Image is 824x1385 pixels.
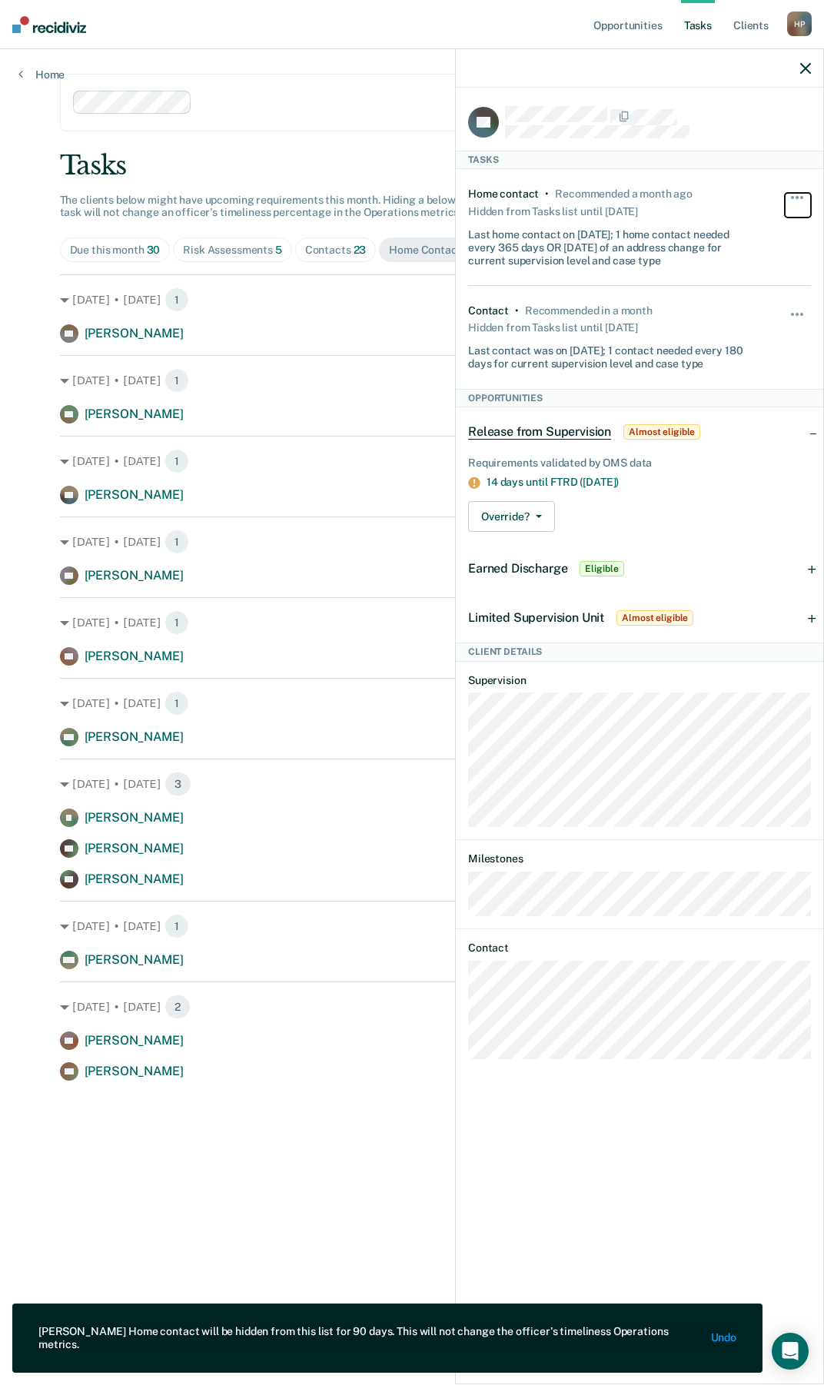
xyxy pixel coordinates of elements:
[12,16,86,33] img: Recidiviz
[85,841,184,855] span: [PERSON_NAME]
[555,188,693,201] div: Recommended a month ago
[60,530,765,554] div: [DATE] • [DATE]
[164,914,189,938] span: 1
[85,1033,184,1048] span: [PERSON_NAME]
[456,407,823,457] div: Release from SupervisionAlmost eligible
[164,691,189,716] span: 1
[164,368,189,393] span: 1
[60,995,765,1019] div: [DATE] • [DATE]
[468,674,811,687] dt: Supervision
[60,449,765,473] div: [DATE] • [DATE]
[354,244,367,256] span: 23
[60,194,462,219] span: The clients below might have upcoming requirements this month. Hiding a below task will not chang...
[85,1064,184,1078] span: [PERSON_NAME]
[468,188,539,201] div: Home contact
[623,424,700,440] span: Almost eligible
[580,561,623,576] span: Eligible
[164,610,189,635] span: 1
[456,544,823,593] div: Earned DischargeEligible
[468,201,638,222] div: Hidden from Tasks list until [DATE]
[60,368,765,393] div: [DATE] • [DATE]
[456,151,823,169] div: Tasks
[85,810,184,825] span: [PERSON_NAME]
[60,914,765,938] div: [DATE] • [DATE]
[389,244,480,257] div: Home Contacts
[305,244,367,257] div: Contacts
[85,568,184,583] span: [PERSON_NAME]
[164,449,189,473] span: 1
[147,244,161,256] span: 30
[164,287,189,312] span: 1
[456,643,823,661] div: Client Details
[164,530,189,554] span: 1
[85,326,184,340] span: [PERSON_NAME]
[545,188,549,201] div: •
[164,772,191,796] span: 3
[85,649,184,663] span: [PERSON_NAME]
[85,487,184,502] span: [PERSON_NAME]
[38,1325,699,1351] div: [PERSON_NAME] Home contact will be hidden from this list for 90 days. This will not change the of...
[468,222,754,267] div: Last home contact on [DATE]; 1 home contact needed every 365 days OR [DATE] of an address change ...
[456,389,823,407] div: Opportunities
[85,407,184,421] span: [PERSON_NAME]
[616,610,693,626] span: Almost eligible
[183,244,282,257] div: Risk Assessments
[787,12,812,36] div: H P
[275,244,282,256] span: 5
[468,610,604,625] span: Limited Supervision Unit
[456,593,823,643] div: Limited Supervision UnitAlmost eligible
[468,338,754,370] div: Last contact was on [DATE]; 1 contact needed every 180 days for current supervision level and cas...
[85,952,184,967] span: [PERSON_NAME]
[60,772,765,796] div: [DATE] • [DATE]
[85,872,184,886] span: [PERSON_NAME]
[60,287,765,312] div: [DATE] • [DATE]
[515,304,519,317] div: •
[60,610,765,635] div: [DATE] • [DATE]
[468,561,567,576] span: Earned Discharge
[70,244,161,257] div: Due this month
[468,317,638,338] div: Hidden from Tasks list until [DATE]
[468,852,811,865] dt: Milestones
[164,995,191,1019] span: 2
[85,729,184,744] span: [PERSON_NAME]
[468,942,811,955] dt: Contact
[468,304,509,317] div: Contact
[60,691,765,716] div: [DATE] • [DATE]
[468,457,811,470] div: Requirements validated by OMS data
[487,476,811,489] div: 14 days until FTRD ([DATE])
[711,1332,736,1345] button: Undo
[468,424,611,440] span: Release from Supervision
[18,68,65,81] a: Home
[60,150,765,181] div: Tasks
[772,1333,809,1370] div: Open Intercom Messenger
[525,304,653,317] div: Recommended in a month
[468,501,555,532] button: Override?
